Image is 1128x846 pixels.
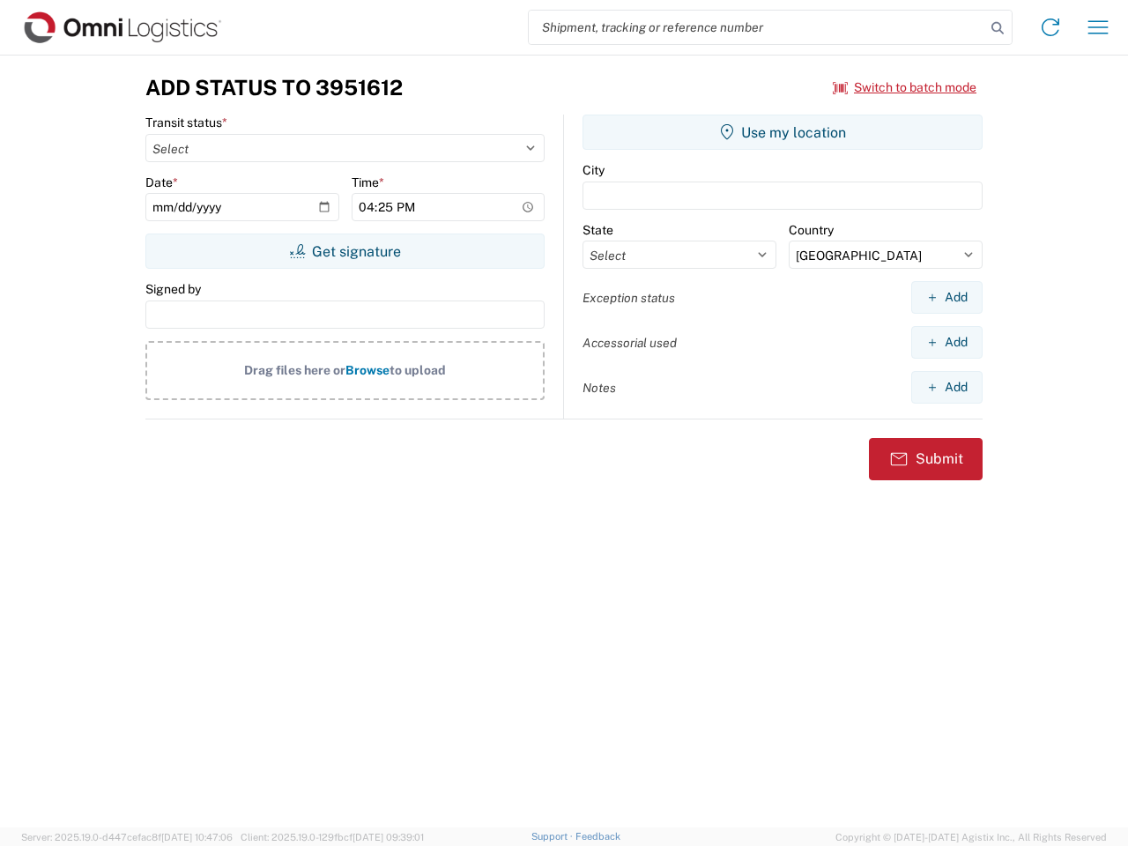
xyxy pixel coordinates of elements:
label: Transit status [145,115,227,130]
label: Exception status [583,290,675,306]
label: Signed by [145,281,201,297]
span: [DATE] 09:39:01 [352,832,424,842]
span: Client: 2025.19.0-129fbcf [241,832,424,842]
span: to upload [390,363,446,377]
span: Server: 2025.19.0-d447cefac8f [21,832,233,842]
span: Drag files here or [244,363,345,377]
button: Switch to batch mode [833,73,976,102]
label: City [583,162,605,178]
button: Add [911,371,983,404]
button: Use my location [583,115,983,150]
span: Copyright © [DATE]-[DATE] Agistix Inc., All Rights Reserved [835,829,1107,845]
label: Time [352,174,384,190]
button: Add [911,326,983,359]
label: Accessorial used [583,335,677,351]
label: Notes [583,380,616,396]
input: Shipment, tracking or reference number [529,11,985,44]
a: Support [531,831,575,842]
button: Add [911,281,983,314]
h3: Add Status to 3951612 [145,75,403,100]
label: State [583,222,613,238]
span: [DATE] 10:47:06 [161,832,233,842]
label: Country [789,222,834,238]
span: Browse [345,363,390,377]
a: Feedback [575,831,620,842]
label: Date [145,174,178,190]
button: Get signature [145,234,545,269]
button: Submit [869,438,983,480]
